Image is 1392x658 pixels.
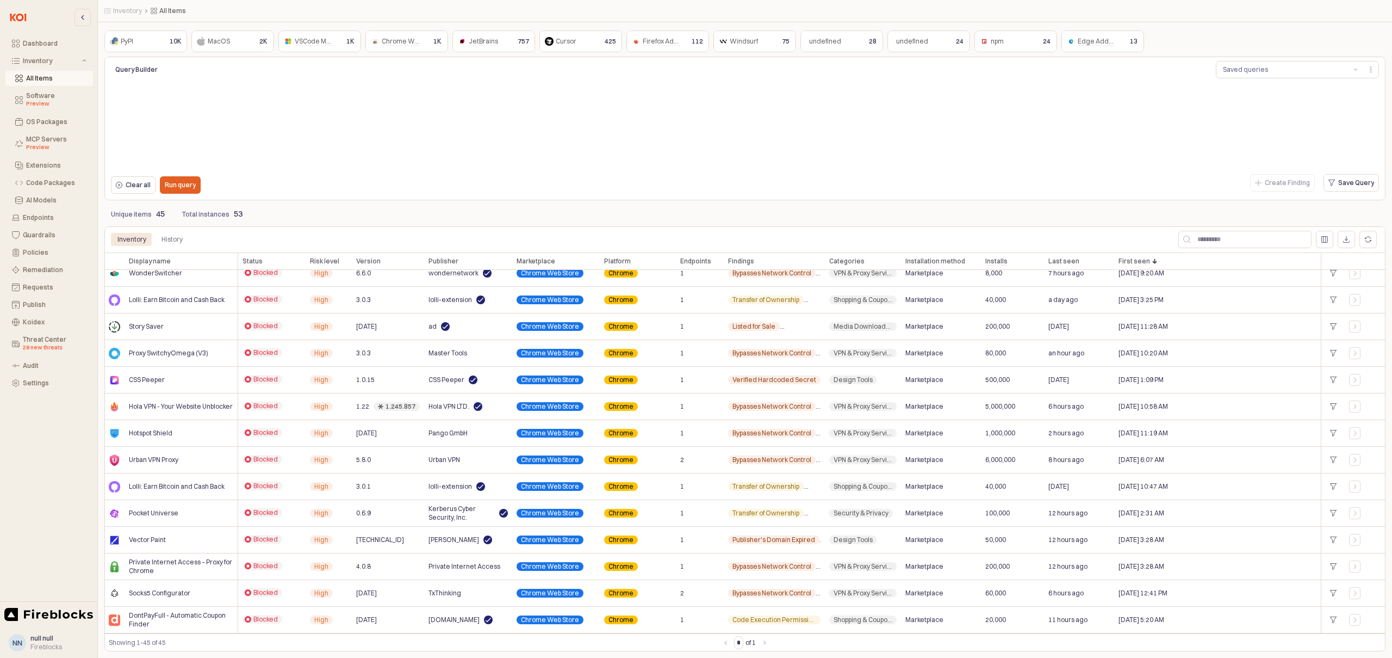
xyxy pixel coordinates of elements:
[1326,586,1340,600] div: +
[234,208,243,220] p: 53
[182,210,229,219] p: Total instances
[5,114,93,130] button: OS Packages
[521,482,579,491] span: Chrome Web Store
[23,266,86,274] div: Remediation
[905,482,943,491] span: Marketplace
[985,376,1010,384] span: 500,000
[680,536,684,544] span: 1
[1118,509,1164,518] span: [DATE] 2:31 AM
[834,429,892,438] span: VPN & Proxy Services
[680,269,684,278] span: 1
[732,376,816,384] span: Verified Hardcoded Secret
[23,40,86,47] div: Dashboard
[356,257,381,266] span: Version
[1326,266,1340,280] div: +
[314,562,328,571] span: High
[1323,174,1379,192] button: Save Query
[428,322,437,331] span: ad
[608,296,633,304] span: Chrome
[26,100,86,108] div: Preview
[253,562,278,570] span: Blocked
[1048,456,1084,464] span: 8 hours ago
[356,509,371,518] span: 0.6.9
[680,402,684,411] span: 1
[356,269,371,278] span: 6.6.0
[732,482,799,491] span: Transfer of Ownership
[834,322,892,331] span: Media Downloaders
[518,36,529,46] p: 757
[23,284,86,291] div: Requests
[356,429,377,438] span: [DATE]
[161,233,183,246] div: History
[834,402,892,411] span: VPN & Proxy Services
[111,233,153,246] div: Inventory
[356,349,371,358] span: 3.0.3
[732,349,811,358] span: Bypasses Network Control
[1326,559,1340,574] div: +
[356,322,377,331] span: [DATE]
[23,362,86,370] div: Audit
[253,268,278,277] span: Blocked
[23,343,86,352] div: 28 new threats
[23,231,86,239] div: Guardrails
[26,92,86,108] div: Software
[23,249,86,256] div: Policies
[605,36,616,46] p: 425
[314,402,328,411] span: High
[129,376,165,384] span: CSS Peeper
[26,75,86,82] div: All Items
[521,269,579,278] span: Chrome Web Store
[129,402,233,411] span: Hola VPN - Your Website Unblocker
[156,208,165,220] p: 45
[1048,269,1084,278] span: 7 hours ago
[869,36,877,46] p: 28
[1078,37,1122,46] span: Edge Add-ons
[26,162,86,169] div: Extensions
[896,36,928,47] div: undefined
[5,358,93,373] button: Audit
[834,482,892,491] span: Shopping & Coupons
[170,36,182,46] p: 10K
[732,456,811,464] span: Bypasses Network Control
[810,296,882,304] span: Broad Host Permissions
[295,37,359,46] span: VSCode Marketplace
[314,429,328,438] span: High
[680,257,711,266] span: Endpoints
[129,558,233,575] span: Private Internet Access – Proxy for Chrome
[680,456,684,464] span: 2
[1048,509,1087,518] span: 12 hours ago
[356,536,404,544] span: [TECHNICAL_ID]
[428,505,495,522] span: Kerberus Cyber Security, Inc.
[1326,453,1340,467] div: +
[521,376,579,384] span: Chrome Web Store
[314,456,328,464] span: High
[608,429,633,438] span: Chrome
[428,456,460,464] span: Urban VPN
[732,509,799,518] span: Transfer of Ownership
[314,296,328,304] span: High
[452,30,535,52] div: JetBrains757
[1118,536,1164,544] span: [DATE] 3:28 AM
[253,348,278,357] span: Blocked
[1043,36,1051,46] p: 24
[5,332,93,356] button: Threat Center
[1048,296,1078,304] span: a day ago
[259,36,268,46] p: 2K
[834,456,892,464] span: VPN & Proxy Services
[608,349,633,358] span: Chrome
[129,322,164,331] span: Story Saver
[5,88,93,112] button: Software
[382,37,440,46] span: Chrome Web Store
[13,637,22,648] div: nn
[208,36,230,47] div: MacOS
[356,482,371,491] span: 3.0.1
[23,301,86,309] div: Publish
[608,536,633,544] span: Chrome
[521,509,579,518] span: Chrome Web Store
[23,379,86,387] div: Settings
[1326,613,1340,627] div: +
[521,562,579,571] span: Chrome Web Store
[985,269,1002,278] span: 8,000
[428,562,500,571] span: Private Internet Access
[5,53,93,69] button: Inventory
